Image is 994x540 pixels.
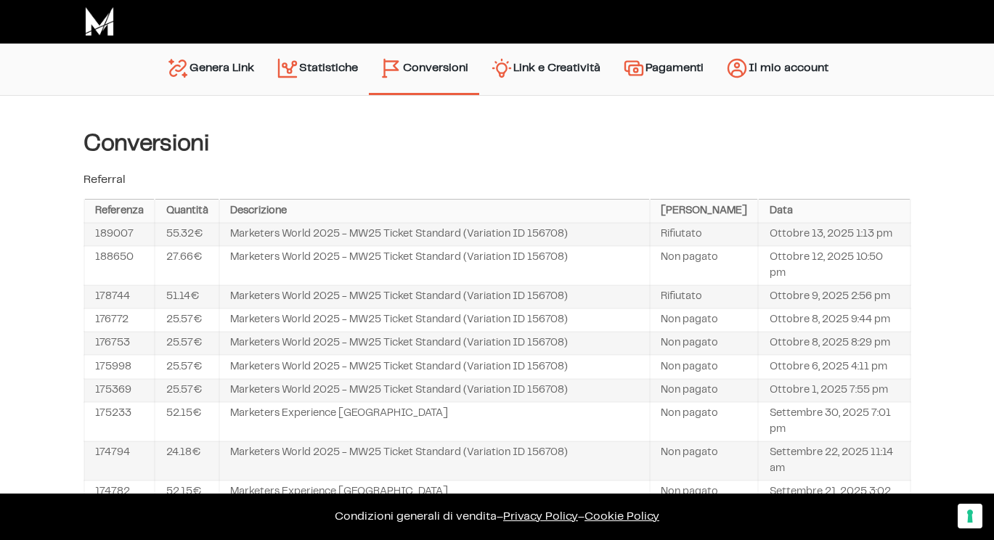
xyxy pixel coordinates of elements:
[503,511,578,522] a: Privacy Policy
[219,480,650,520] td: Marketers Experience [GEOGRAPHIC_DATA]
[650,355,759,378] td: Non pagato
[155,285,219,308] td: 51.14€
[584,511,659,522] span: Cookie Policy
[650,285,759,308] td: Rifiutato
[622,57,645,80] img: payments.svg
[758,441,910,480] td: Settembre 22, 2025 11:14 am
[155,223,219,246] td: 55.32€
[758,332,910,355] td: Ottobre 8, 2025 8:29 pm
[758,480,910,520] td: Settembre 21, 2025 3:02 pm
[219,285,650,308] td: Marketers World 2025 - MW25 Ticket Standard (Variation ID 156708)
[84,355,155,378] td: 175998
[958,504,982,528] button: Le tue preferenze relative al consenso per le tecnologie di tracciamento
[155,308,219,332] td: 25.57€
[155,480,219,520] td: 52.15€
[155,355,219,378] td: 25.57€
[84,332,155,355] td: 176753
[155,402,219,441] td: 52.15€
[219,246,650,285] td: Marketers World 2025 - MW25 Ticket Standard (Variation ID 156708)
[155,332,219,355] td: 25.57€
[84,223,155,246] td: 189007
[714,51,839,88] a: Il mio account
[84,246,155,285] td: 188650
[155,51,265,88] a: Genera Link
[758,308,910,332] td: Ottobre 8, 2025 9:44 pm
[276,57,299,80] img: stats.svg
[219,441,650,480] td: Marketers World 2025 - MW25 Ticket Standard (Variation ID 156708)
[155,379,219,402] td: 25.57€
[758,200,910,223] th: Data
[83,171,911,189] p: Referral
[84,308,155,332] td: 176772
[611,51,714,88] a: Pagamenti
[335,511,497,522] a: Condizioni generali di vendita
[380,57,403,80] img: conversion-2.svg
[758,402,910,441] td: Settembre 30, 2025 7:01 pm
[650,379,759,402] td: Non pagato
[650,246,759,285] td: Non pagato
[84,480,155,520] td: 174782
[84,285,155,308] td: 178744
[758,355,910,378] td: Ottobre 6, 2025 4:11 pm
[758,285,910,308] td: Ottobre 9, 2025 2:56 pm
[84,379,155,402] td: 175369
[650,402,759,441] td: Non pagato
[219,379,650,402] td: Marketers World 2025 - MW25 Ticket Standard (Variation ID 156708)
[650,200,759,223] th: [PERSON_NAME]
[219,308,650,332] td: Marketers World 2025 - MW25 Ticket Standard (Variation ID 156708)
[219,332,650,355] td: Marketers World 2025 - MW25 Ticket Standard (Variation ID 156708)
[650,223,759,246] td: Rifiutato
[369,51,479,86] a: Conversioni
[83,131,911,157] h4: Conversioni
[725,57,749,80] img: account.svg
[265,51,369,88] a: Statistiche
[155,44,839,95] nav: Menu principale
[219,200,650,223] th: Descrizione
[479,51,611,88] a: Link e Creatività
[219,355,650,378] td: Marketers World 2025 - MW25 Ticket Standard (Variation ID 156708)
[758,223,910,246] td: Ottobre 13, 2025 1:13 pm
[84,402,155,441] td: 175233
[219,223,650,246] td: Marketers World 2025 - MW25 Ticket Standard (Variation ID 156708)
[650,441,759,480] td: Non pagato
[155,441,219,480] td: 24.18€
[219,402,650,441] td: Marketers Experience [GEOGRAPHIC_DATA]
[166,57,190,80] img: generate-link.svg
[490,57,513,80] img: creativity.svg
[155,246,219,285] td: 27.66€
[84,200,155,223] th: Referenza
[84,441,155,480] td: 174794
[758,246,910,285] td: Ottobre 12, 2025 10:50 pm
[12,483,55,527] iframe: Customerly Messenger Launcher
[155,200,219,223] th: Quantità
[650,332,759,355] td: Non pagato
[15,508,979,525] p: – –
[758,379,910,402] td: Ottobre 1, 2025 7:55 pm
[650,308,759,332] td: Non pagato
[650,480,759,520] td: Non pagato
